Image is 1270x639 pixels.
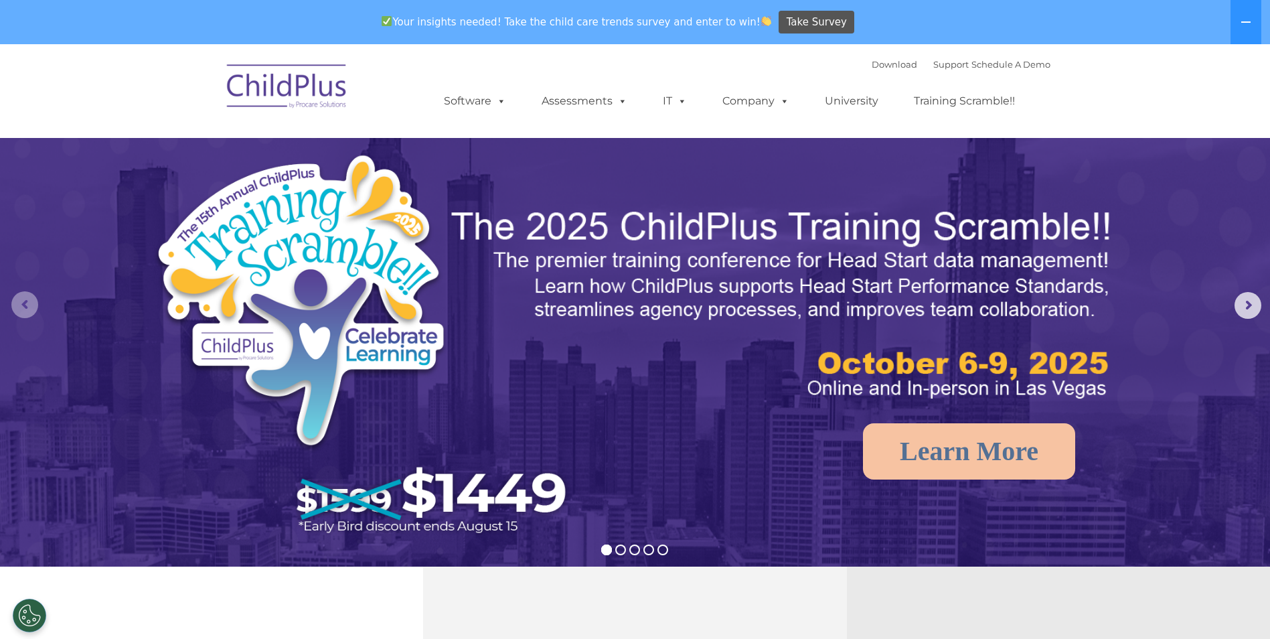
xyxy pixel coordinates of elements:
a: Download [872,59,917,70]
span: Last name [186,88,227,98]
a: University [811,88,892,115]
img: ChildPlus by Procare Solutions [220,55,354,122]
img: ✅ [382,16,392,26]
a: Take Survey [779,11,854,34]
a: Training Scramble!! [900,88,1028,115]
font: | [872,59,1050,70]
a: Assessments [528,88,641,115]
a: Software [430,88,520,115]
span: Take Survey [787,11,847,34]
a: Support [933,59,969,70]
button: Cookies Settings [13,599,46,632]
a: Learn More [863,423,1075,480]
span: Your insights needed! Take the child care trends survey and enter to win! [376,9,777,35]
img: 👏 [761,16,771,26]
a: Schedule A Demo [971,59,1050,70]
span: Phone number [186,143,243,153]
a: IT [649,88,700,115]
a: Company [709,88,803,115]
